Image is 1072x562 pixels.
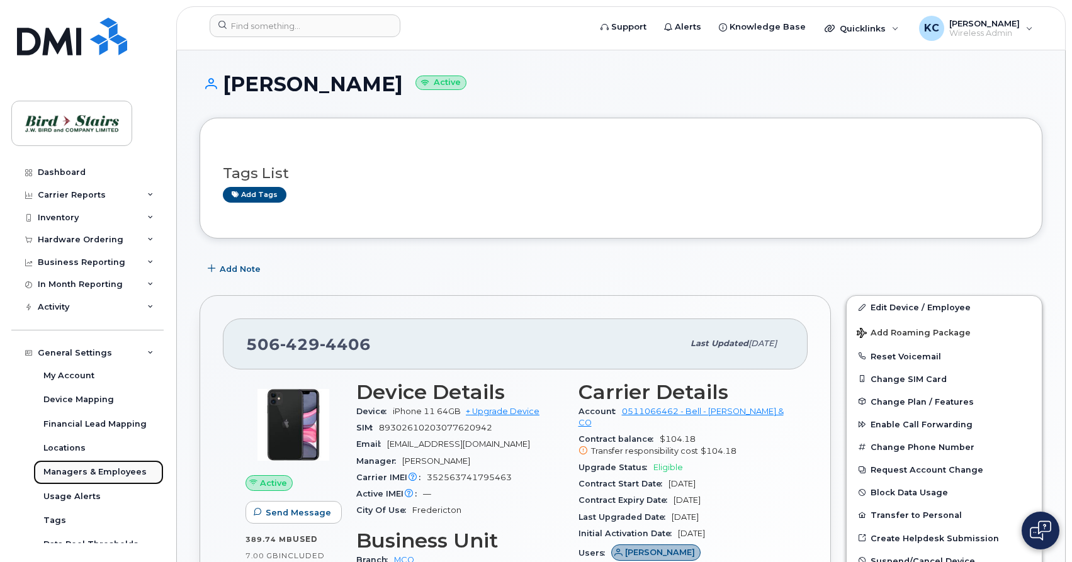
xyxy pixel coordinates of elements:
button: Change SIM Card [847,368,1042,390]
span: [DATE] [674,495,701,505]
button: Add Note [200,257,271,280]
span: Transfer responsibility cost [591,446,698,456]
span: Contract Start Date [578,479,669,488]
button: Enable Call Forwarding [847,413,1042,436]
span: Device [356,407,393,416]
button: Add Roaming Package [847,319,1042,345]
span: Add Roaming Package [857,328,971,340]
h3: Device Details [356,381,563,403]
button: Block Data Usage [847,481,1042,503]
button: Change Plan / Features [847,390,1042,413]
span: Email [356,439,387,449]
span: Active [260,477,287,489]
span: 7.00 GB [245,551,279,560]
span: [PERSON_NAME] [625,546,695,558]
h3: Carrier Details [578,381,786,403]
img: Open chat [1030,520,1051,541]
span: Carrier IMEI [356,473,427,482]
button: Request Account Change [847,458,1042,481]
span: Change Plan / Features [871,396,974,406]
span: iPhone 11 64GB [393,407,461,416]
span: $104.18 [701,446,736,456]
button: Send Message [245,501,342,524]
span: 506 [246,335,371,354]
span: Account [578,407,622,416]
h3: Business Unit [356,529,563,552]
span: Fredericton [412,505,461,515]
span: [DATE] [672,512,699,522]
span: [DATE] [669,479,696,488]
span: Upgrade Status [578,463,653,472]
span: Initial Activation Date [578,529,678,538]
span: Add Note [220,263,261,275]
span: Eligible [653,463,683,472]
span: Last Upgraded Date [578,512,672,522]
span: City Of Use [356,505,412,515]
span: $104.18 [578,434,786,457]
a: Create Helpdesk Submission [847,527,1042,549]
button: Transfer to Personal [847,503,1042,526]
span: [DATE] [748,339,777,348]
span: Active IMEI [356,489,423,498]
small: Active [415,76,466,90]
span: Last updated [691,339,748,348]
a: Edit Device / Employee [847,296,1042,318]
span: 4406 [320,335,371,354]
span: used [293,534,318,544]
button: Change Phone Number [847,436,1042,458]
a: [PERSON_NAME] [611,548,701,558]
a: 0511066462 - Bell - [PERSON_NAME] & CO [578,407,784,427]
h1: [PERSON_NAME] [200,73,1042,95]
span: Users [578,548,611,558]
span: Enable Call Forwarding [871,420,973,429]
span: SIM [356,423,379,432]
span: Manager [356,456,402,466]
a: Add tags [223,187,286,203]
span: [DATE] [678,529,705,538]
a: + Upgrade Device [466,407,539,416]
span: 352563741795463 [427,473,512,482]
span: [EMAIL_ADDRESS][DOMAIN_NAME] [387,439,530,449]
span: — [423,489,431,498]
button: Reset Voicemail [847,345,1042,368]
span: Contract Expiry Date [578,495,674,505]
span: 389.74 MB [245,535,293,544]
span: 89302610203077620942 [379,423,492,432]
span: Send Message [266,507,331,519]
h3: Tags List [223,166,1019,181]
span: [PERSON_NAME] [402,456,470,466]
span: Contract balance [578,434,660,444]
span: 429 [280,335,320,354]
img: iPhone_11.jpg [256,387,331,463]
